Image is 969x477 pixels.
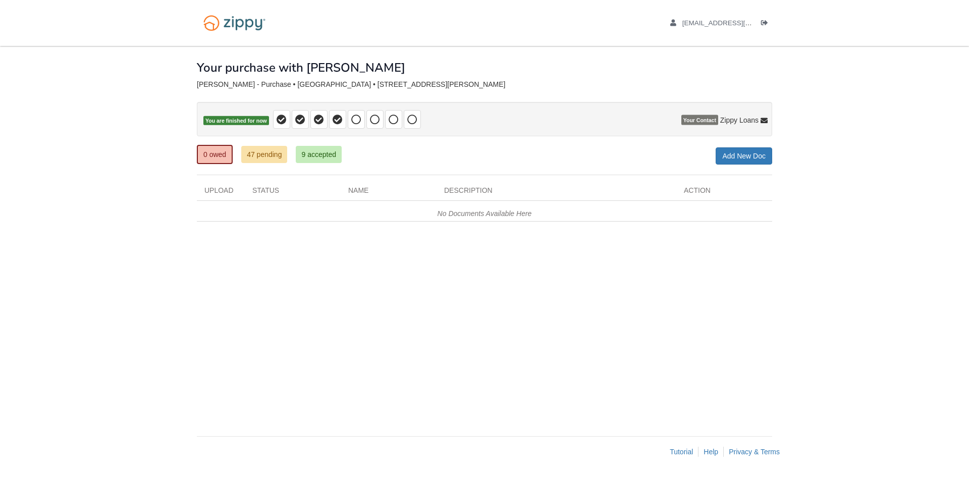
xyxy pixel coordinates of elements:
a: 0 owed [197,145,233,164]
a: Help [704,448,718,456]
div: Upload [197,185,245,200]
a: Tutorial [670,448,693,456]
h1: Your purchase with [PERSON_NAME] [197,61,405,74]
em: No Documents Available Here [438,209,532,218]
div: [PERSON_NAME] - Purchase • [GEOGRAPHIC_DATA] • [STREET_ADDRESS][PERSON_NAME] [197,80,772,89]
a: edit profile [670,19,798,29]
div: Description [437,185,676,200]
span: Your Contact [681,115,718,125]
a: Log out [761,19,772,29]
div: Name [341,185,437,200]
img: Logo [197,10,272,36]
div: Action [676,185,772,200]
a: Add New Doc [716,147,772,165]
a: 9 accepted [296,146,342,163]
span: samanthaamburgey22@gmail.com [682,19,798,27]
a: Privacy & Terms [729,448,780,456]
span: Zippy Loans [720,115,759,125]
div: Status [245,185,341,200]
span: You are finished for now [203,116,269,126]
a: 47 pending [241,146,287,163]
